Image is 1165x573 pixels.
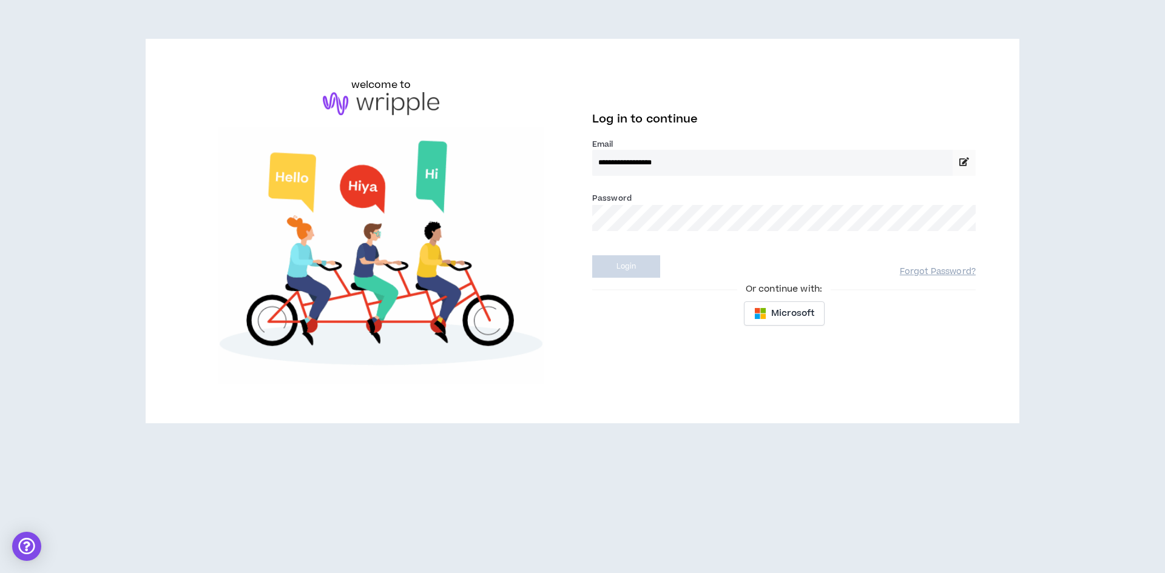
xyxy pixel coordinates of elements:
button: Microsoft [744,301,825,326]
img: logo-brand.png [323,92,439,115]
label: Email [592,139,976,150]
div: Open Intercom Messenger [12,532,41,561]
h6: welcome to [351,78,411,92]
img: Welcome to Wripple [189,127,573,384]
span: Microsoft [771,307,814,320]
button: Login [592,255,660,278]
span: Log in to continue [592,112,698,127]
span: Or continue with: [737,283,831,296]
label: Password [592,193,632,204]
a: Forgot Password? [900,266,976,278]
